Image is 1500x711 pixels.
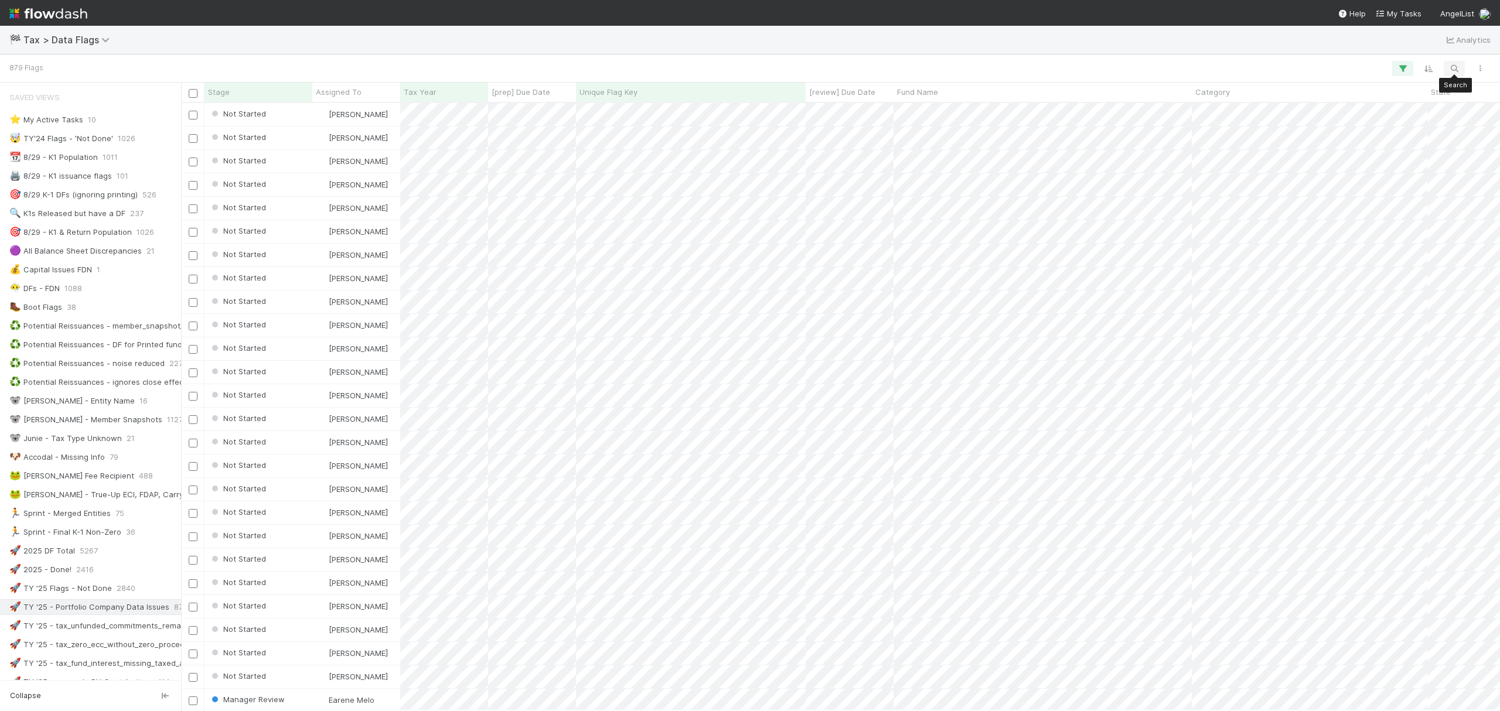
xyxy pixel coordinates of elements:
div: Sprint - Merged Entities [9,506,111,521]
div: [PERSON_NAME] - Member Snapshots [9,412,162,427]
div: 8/29 - K1 & Return Population [9,225,132,240]
div: Capital Issues FDN [9,262,92,277]
input: Toggle Row Selected [189,532,197,541]
div: TY'24 Flags - 'Not Done' [9,131,113,146]
div: Not Started [209,389,266,401]
div: [PERSON_NAME] [317,671,388,682]
img: avatar_d45d11ee-0024-4901-936f-9df0a9cc3b4e.png [318,274,327,283]
span: Stage [208,86,230,98]
span: Not Started [209,460,266,470]
span: [PERSON_NAME] [329,156,388,166]
div: Boot Flags [9,300,62,315]
div: Not Started [209,436,266,447]
input: Toggle Row Selected [189,275,197,283]
span: Not Started [209,507,266,517]
div: Not Started [209,225,266,237]
img: avatar_d45d11ee-0024-4901-936f-9df0a9cc3b4e.png [318,250,327,259]
div: Not Started [209,319,266,330]
span: ♻️ [9,320,21,330]
span: ♻️ [9,339,21,349]
div: [PERSON_NAME] - Entity Name [9,394,135,408]
div: [PERSON_NAME] [317,600,388,612]
span: 🚀 [9,658,21,668]
input: Toggle Row Selected [189,462,197,471]
img: avatar_d45d11ee-0024-4901-936f-9df0a9cc3b4e.png [318,391,327,400]
img: avatar_d45d11ee-0024-4901-936f-9df0a9cc3b4e.png [318,133,327,142]
div: TY '25 - Portfolio Company Data Issues [9,600,169,614]
div: Not Started [209,201,266,213]
span: Not Started [209,273,266,282]
span: Not Started [209,179,266,189]
span: 237 [130,206,144,221]
input: Toggle Row Selected [189,415,197,424]
img: avatar_bc42736a-3f00-4d10-a11d-d22e63cdc729.png [318,695,327,705]
div: [PERSON_NAME] [317,249,388,261]
input: Toggle Row Selected [189,556,197,565]
span: 🐨 [9,433,21,443]
span: 📆 [9,152,21,162]
img: avatar_d45d11ee-0024-4901-936f-9df0a9cc3b4e.png [318,555,327,564]
span: Not Started [209,390,266,399]
img: avatar_d45d11ee-0024-4901-936f-9df0a9cc3b4e.png [318,180,327,189]
img: avatar_d45d11ee-0024-4901-936f-9df0a9cc3b4e.png [318,367,327,377]
span: 🟣 [9,245,21,255]
div: Not Started [209,248,266,260]
input: Toggle Row Selected [189,111,197,119]
img: avatar_d45d11ee-0024-4901-936f-9df0a9cc3b4e.png [318,320,327,330]
span: 5267 [80,543,98,558]
div: Not Started [209,295,266,307]
input: Toggle Row Selected [189,439,197,447]
span: 🏃 [9,508,21,518]
img: avatar_d45d11ee-0024-4901-936f-9df0a9cc3b4e.png [318,414,327,423]
span: 879 [174,600,187,614]
input: Toggle Row Selected [189,181,197,190]
img: logo-inverted-e16ddd16eac7371096b0.svg [9,4,87,23]
input: Toggle Row Selected [189,673,197,682]
img: avatar_d45d11ee-0024-4901-936f-9df0a9cc3b4e.png [318,203,327,213]
span: Not Started [209,554,266,563]
span: 🥾 [9,302,21,312]
span: 21 [146,244,155,258]
span: Not Started [209,320,266,329]
input: Toggle Row Selected [189,392,197,401]
div: 8/29 K-1 DFs (ignoring printing) [9,187,138,202]
div: [PERSON_NAME] [317,483,388,495]
span: Not Started [209,226,266,235]
span: 😶‍🌫️ [9,283,21,293]
span: 🚀 [9,545,21,555]
input: Toggle Row Selected [189,603,197,611]
span: 2416 [76,562,94,577]
a: Analytics [1444,33,1491,47]
input: Toggle All Rows Selected [189,89,197,98]
span: 🚀 [9,620,21,630]
div: Not Started [209,365,266,377]
span: [PERSON_NAME] [329,180,388,189]
input: Toggle Row Selected [189,134,197,143]
div: [PERSON_NAME] [317,366,388,378]
span: 2840 [117,581,135,596]
div: Not Started [209,178,266,190]
div: TY '25 - tax_fund_interest_missing_taxed_as [9,656,188,671]
span: Not Started [209,671,266,681]
div: Not Started [209,483,266,494]
span: 🐨 [9,414,21,424]
span: 🚀 [9,564,21,574]
div: 8/29 - K1 Population [9,150,98,165]
span: Not Started [209,109,266,118]
div: [PERSON_NAME] [317,577,388,589]
span: [PERSON_NAME] [329,531,388,541]
span: 🖨️ [9,170,21,180]
img: avatar_bc42736a-3f00-4d10-a11d-d22e63cdc729.png [1479,8,1491,20]
input: Toggle Row Selected [189,486,197,494]
span: 79 [110,450,118,464]
div: [PERSON_NAME] [317,225,388,237]
span: [PERSON_NAME] [329,414,388,423]
img: avatar_d45d11ee-0024-4901-936f-9df0a9cc3b4e.png [318,461,327,470]
span: Not Started [209,132,266,142]
span: 🐶 [9,452,21,462]
span: [PERSON_NAME] [329,508,388,517]
div: [PERSON_NAME] [317,108,388,120]
img: avatar_d45d11ee-0024-4901-936f-9df0a9cc3b4e.png [318,531,327,541]
div: [PERSON_NAME] [317,647,388,659]
span: [PERSON_NAME] [329,437,388,447]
